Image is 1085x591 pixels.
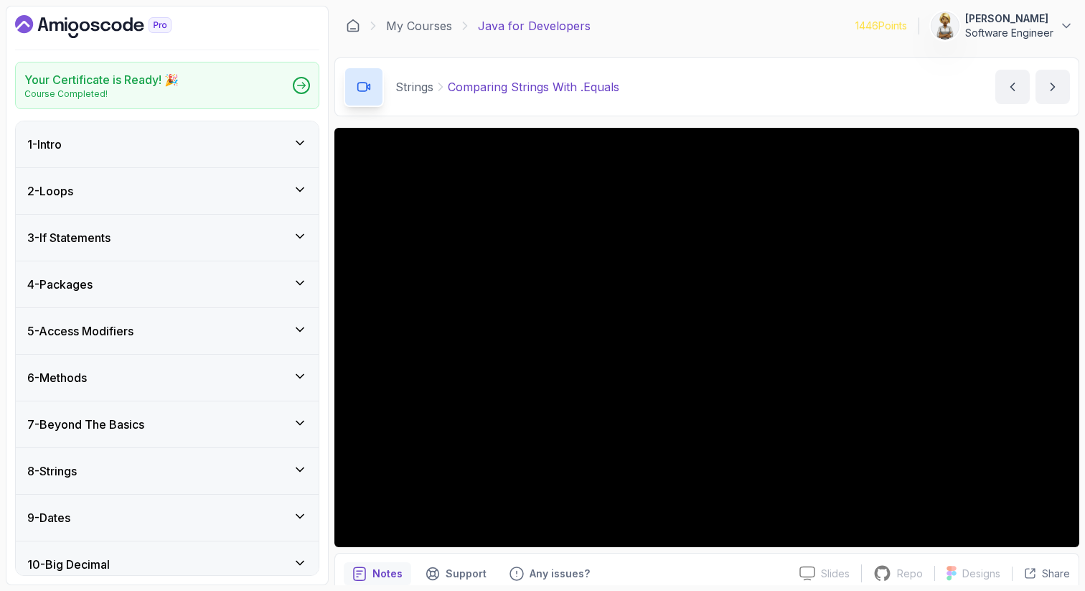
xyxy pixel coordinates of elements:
[27,229,111,246] h3: 3 - If Statements
[995,70,1030,104] button: previous content
[16,308,319,354] button: 5-Access Modifiers
[27,556,110,573] h3: 10 - Big Decimal
[1035,70,1070,104] button: next content
[478,17,591,34] p: Java for Developers
[931,12,959,39] img: user profile image
[27,462,77,480] h3: 8 - Strings
[27,509,70,526] h3: 9 - Dates
[16,401,319,447] button: 7-Beyond The Basics
[417,562,495,585] button: Support button
[27,416,144,433] h3: 7 - Beyond The Basics
[16,541,319,587] button: 10-Big Decimal
[372,567,403,581] p: Notes
[16,215,319,261] button: 3-If Statements
[27,136,62,153] h3: 1 - Intro
[446,567,487,581] p: Support
[16,121,319,167] button: 1-Intro
[897,567,923,581] p: Repo
[821,567,850,581] p: Slides
[395,78,433,96] p: Strings
[965,26,1053,40] p: Software Engineer
[27,182,73,200] h3: 2 - Loops
[386,17,452,34] a: My Courses
[24,88,179,100] p: Course Completed!
[501,562,598,585] button: Feedback button
[448,78,619,96] p: Comparing Strings With .Equals
[16,495,319,541] button: 9-Dates
[27,276,93,293] h3: 4 - Packages
[16,448,319,494] button: 8-Strings
[931,11,1074,40] button: user profile image[PERSON_NAME]Software Engineer
[27,369,87,386] h3: 6 - Methods
[962,567,1000,581] p: Designs
[16,355,319,401] button: 6-Methods
[1012,567,1070,581] button: Share
[27,322,133,340] h3: 5 - Access Modifiers
[24,71,179,88] h2: Your Certificate is Ready! 🎉
[16,168,319,214] button: 2-Loops
[15,15,205,38] a: Dashboard
[344,562,411,585] button: notes button
[965,11,1053,26] p: [PERSON_NAME]
[530,567,590,581] p: Any issues?
[334,128,1079,547] iframe: 6 - Comparing Strings with .equals
[16,261,319,307] button: 4-Packages
[346,19,360,33] a: Dashboard
[1042,567,1070,581] p: Share
[855,19,907,33] p: 1446 Points
[15,62,319,109] a: Your Certificate is Ready! 🎉Course Completed!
